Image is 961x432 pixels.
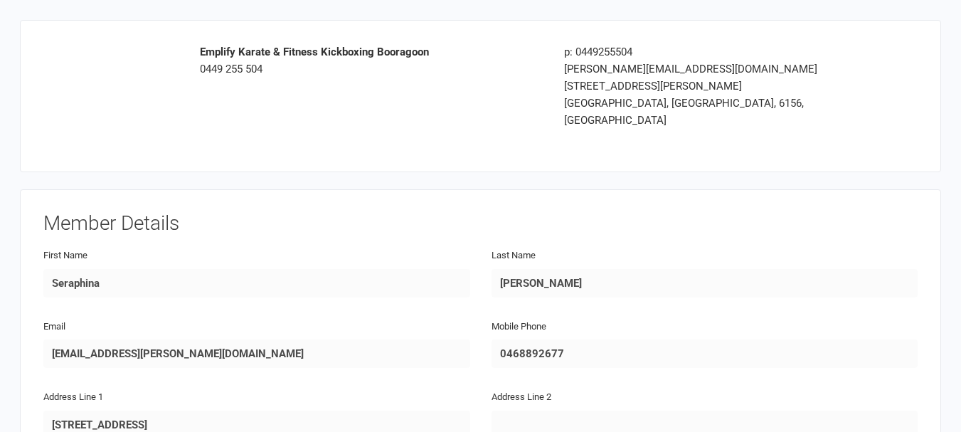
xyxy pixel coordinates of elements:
[43,390,103,405] label: Address Line 1
[564,60,834,78] div: [PERSON_NAME][EMAIL_ADDRESS][DOMAIN_NAME]
[200,43,543,78] div: 0449 255 504
[564,95,834,129] div: [GEOGRAPHIC_DATA], [GEOGRAPHIC_DATA], 6156, [GEOGRAPHIC_DATA]
[200,46,429,58] strong: Emplify Karate & Fitness Kickboxing Booragoon
[43,320,65,334] label: Email
[492,390,551,405] label: Address Line 2
[564,43,834,60] div: p: 0449255504
[43,213,918,235] h3: Member Details
[492,320,546,334] label: Mobile Phone
[43,248,87,263] label: First Name
[564,78,834,95] div: [STREET_ADDRESS][PERSON_NAME]
[492,248,536,263] label: Last Name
